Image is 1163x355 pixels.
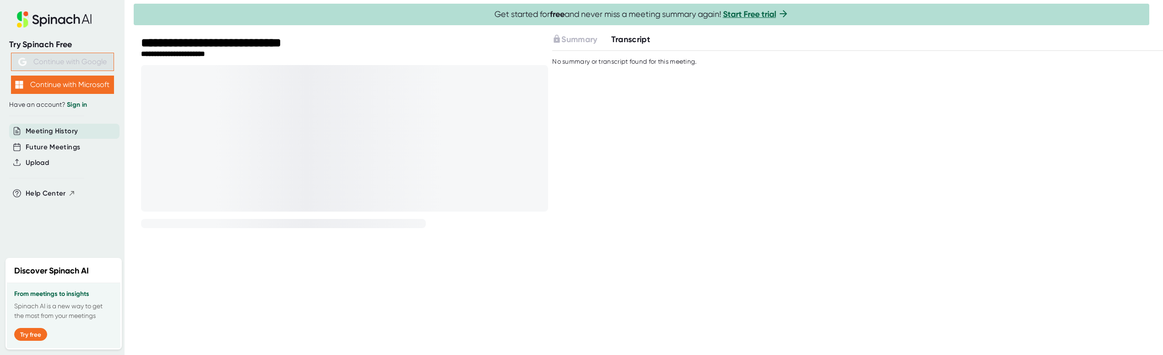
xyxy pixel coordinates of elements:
[26,188,66,199] span: Help Center
[11,53,114,71] button: Continue with Google
[14,301,113,321] p: Spinach AI is a new way to get the most from your meetings
[26,188,76,199] button: Help Center
[552,33,611,46] div: Upgrade to access
[550,9,565,19] b: free
[14,328,47,341] button: Try free
[18,58,27,66] img: Aehbyd4JwY73AAAAAElFTkSuQmCC
[26,158,49,168] button: Upload
[67,101,87,109] a: Sign in
[495,9,789,20] span: Get started for and never miss a meeting summary again!
[9,39,115,50] div: Try Spinach Free
[723,9,776,19] a: Start Free trial
[611,33,651,46] button: Transcript
[26,142,80,153] button: Future Meetings
[26,126,78,137] button: Meeting History
[9,101,115,109] div: Have an account?
[11,76,114,94] button: Continue with Microsoft
[14,265,89,277] h2: Discover Spinach AI
[561,34,597,44] span: Summary
[552,58,696,66] div: No summary or transcript found for this meeting.
[611,34,651,44] span: Transcript
[14,290,113,298] h3: From meetings to insights
[552,33,597,46] button: Summary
